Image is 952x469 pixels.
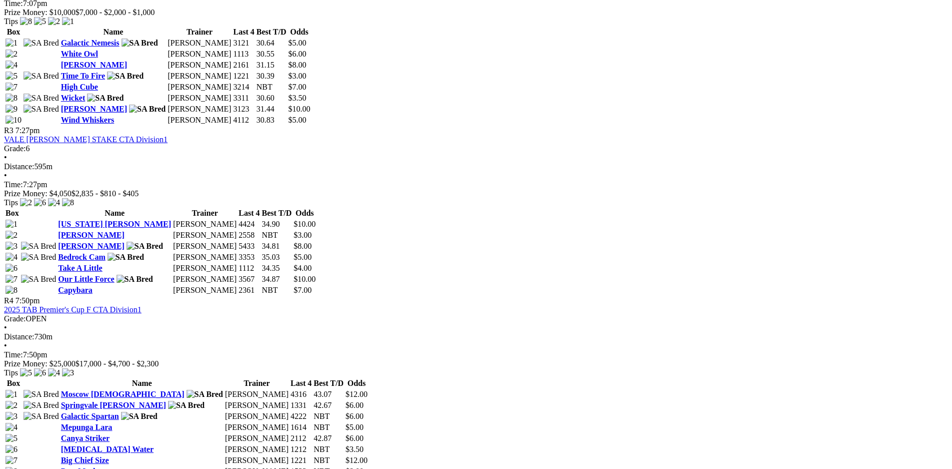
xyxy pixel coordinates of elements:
img: 7 [6,275,18,284]
img: 2 [20,198,32,207]
span: $3.00 [294,231,312,239]
img: 3 [62,368,74,377]
img: 2 [48,17,60,26]
td: NBT [261,230,292,240]
td: 4316 [290,389,312,399]
img: SA Bred [187,390,223,399]
img: 7 [6,83,18,92]
img: SA Bred [127,242,163,251]
a: Mepunga Lara [61,423,113,431]
span: $5.00 [346,423,364,431]
img: SA Bred [24,412,59,421]
img: 4 [48,198,60,207]
td: [PERSON_NAME] [173,241,237,251]
td: [PERSON_NAME] [173,219,237,229]
div: 595m [4,162,948,171]
img: SA Bred [117,275,153,284]
span: Grade: [4,314,26,323]
td: [PERSON_NAME] [173,263,237,273]
th: Name [58,208,172,218]
span: $8.00 [294,242,312,250]
td: 43.07 [313,389,344,399]
span: $4.00 [294,264,312,272]
img: 4 [6,423,18,432]
img: 6 [34,198,46,207]
td: 2161 [233,60,255,70]
span: $6.00 [346,434,364,442]
img: SA Bred [121,412,158,421]
div: Prize Money: $4,050 [4,189,948,198]
td: [PERSON_NAME] [225,411,289,421]
th: Last 4 [233,27,255,37]
img: 5 [34,17,46,26]
span: Time: [4,180,23,189]
span: Box [6,209,19,217]
a: Bedrock Cam [58,253,105,261]
td: 2361 [238,285,260,295]
td: 34.90 [261,219,292,229]
img: SA Bred [129,105,166,114]
span: • [4,341,7,350]
td: [PERSON_NAME] [173,285,237,295]
span: $6.00 [346,412,364,420]
img: 4 [6,253,18,262]
img: 8 [20,17,32,26]
td: 30.60 [256,93,287,103]
a: Canya Striker [61,434,110,442]
td: 3567 [238,274,260,284]
td: [PERSON_NAME] [173,252,237,262]
td: [PERSON_NAME] [225,444,289,454]
td: [PERSON_NAME] [167,71,232,81]
div: Prize Money: $25,000 [4,359,948,368]
a: Wind Whiskers [61,116,115,124]
img: 3 [6,242,18,251]
img: SA Bred [24,390,59,399]
td: 4424 [238,219,260,229]
td: [PERSON_NAME] [167,104,232,114]
span: $10.00 [294,220,316,228]
span: $6.00 [346,401,364,409]
img: 1 [6,390,18,399]
td: NBT [261,285,292,295]
td: 1221 [233,71,255,81]
span: $3.00 [288,72,306,80]
span: R3 [4,126,14,135]
td: [PERSON_NAME] [173,230,237,240]
td: [PERSON_NAME] [225,400,289,410]
img: 3 [6,412,18,421]
td: 34.87 [261,274,292,284]
td: [PERSON_NAME] [167,60,232,70]
img: 9 [6,105,18,114]
img: 5 [20,368,32,377]
th: Trainer [225,378,289,388]
td: NBT [313,411,344,421]
span: $10.00 [288,105,310,113]
th: Best T/D [313,378,344,388]
td: 34.35 [261,263,292,273]
img: 6 [6,264,18,273]
span: Tips [4,198,18,207]
td: 30.64 [256,38,287,48]
th: Best T/D [261,208,292,218]
img: SA Bred [122,39,158,48]
td: 35.03 [261,252,292,262]
td: 42.67 [313,400,344,410]
span: $3.50 [346,445,364,453]
a: Take A Little [58,264,102,272]
td: NBT [256,82,287,92]
a: Moscow [DEMOGRAPHIC_DATA] [61,390,185,398]
img: SA Bred [21,253,57,262]
a: [MEDICAL_DATA] Water [61,445,154,453]
span: 7:27pm [16,126,40,135]
td: 3311 [233,93,255,103]
img: SA Bred [24,94,59,103]
td: [PERSON_NAME] [167,38,232,48]
td: 2558 [238,230,260,240]
th: Name [61,378,224,388]
span: $7.00 [294,286,312,294]
td: 3121 [233,38,255,48]
a: 2025 TAB Premier's Cup F CTA Division1 [4,305,142,314]
td: 1331 [290,400,312,410]
th: Name [61,27,167,37]
span: $3.50 [288,94,306,102]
